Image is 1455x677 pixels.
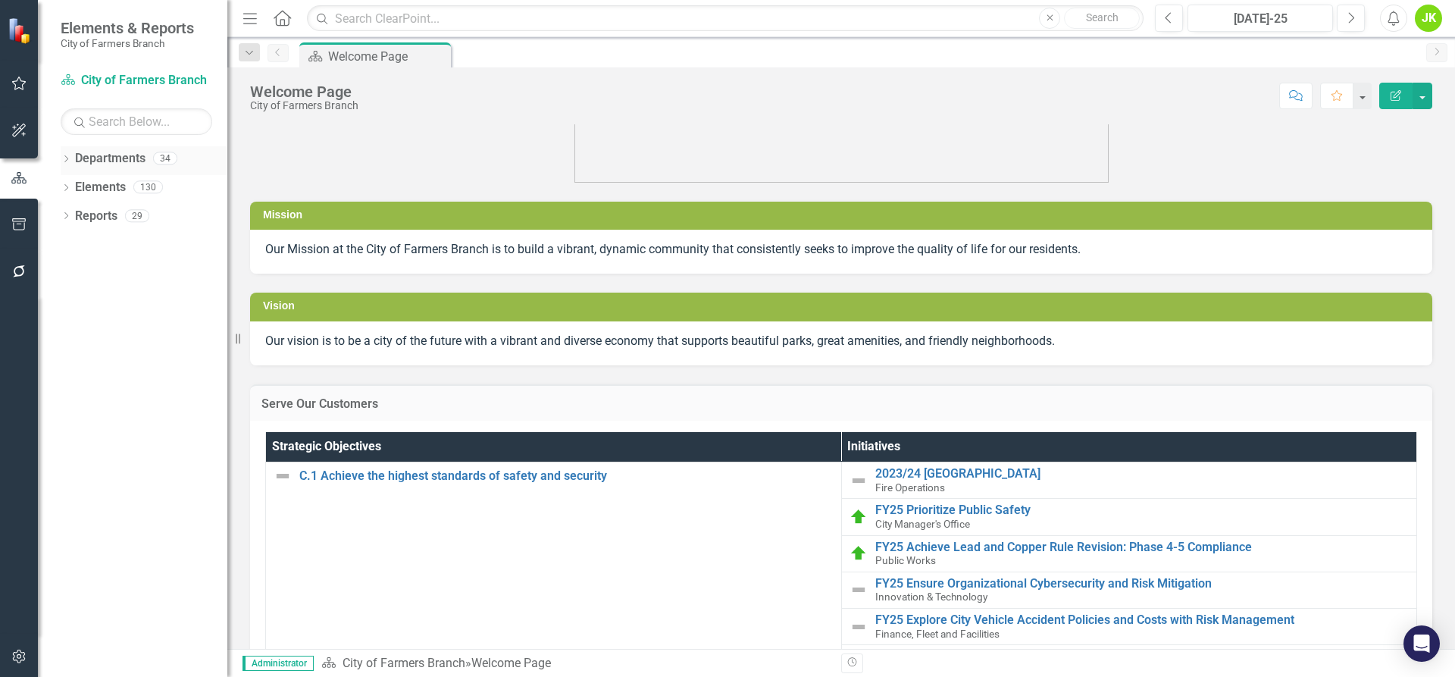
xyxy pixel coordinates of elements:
[8,17,34,43] img: ClearPoint Strategy
[75,150,145,168] a: Departments
[1193,10,1328,28] div: [DATE]-25
[274,467,292,485] img: Not Defined
[75,179,126,196] a: Elements
[242,656,314,671] span: Administrator
[250,83,358,100] div: Welcome Page
[841,572,1417,608] td: Double-Click to Edit Right Click for Context Menu
[250,100,358,111] div: City of Farmers Branch
[263,300,1425,312] h3: Vision
[875,518,970,530] span: City Manager's Office
[261,397,1421,411] h3: Serve Our Customers
[1086,11,1119,24] span: Search
[875,628,1000,640] span: Finance, Fleet and Facilities
[1064,8,1140,29] button: Search
[263,209,1425,221] h3: Mission
[875,541,1410,554] a: FY25 Achieve Lead and Copper Rule Revision: Phase 4-5 Compliance
[471,656,551,670] div: Welcome Page
[1415,5,1442,32] button: JK
[875,481,945,494] span: Fire Operations
[61,108,212,135] input: Search Below...
[61,19,194,37] span: Elements & Reports
[875,467,1410,481] a: 2023/24 [GEOGRAPHIC_DATA]
[153,152,177,165] div: 34
[343,656,465,670] a: City of Farmers Branch
[850,472,868,490] img: Not Defined
[875,591,987,603] span: Innovation & Technology
[265,241,1417,259] p: Our Mission at the City of Farmers Branch is to build a vibrant, dynamic community that consisten...
[307,5,1144,32] input: Search ClearPoint...
[1403,625,1440,662] div: Open Intercom Messenger
[875,577,1410,591] a: FY25 Ensure Organizational Cybersecurity and Risk Mitigation
[841,462,1417,499] td: Double-Click to Edit Right Click for Context Menu
[75,208,117,225] a: Reports
[328,47,447,66] div: Welcome Page
[299,469,834,483] a: C.1 Achieve the highest standards of safety and security
[875,554,936,566] span: Public Works
[61,72,212,89] a: City of Farmers Branch
[61,37,194,49] small: City of Farmers Branch
[850,544,868,563] img: On Target
[875,613,1410,627] a: FY25 Explore City Vehicle Accident Policies and Costs with Risk Management
[841,499,1417,535] td: Double-Click to Edit Right Click for Context Menu
[841,535,1417,572] td: Double-Click to Edit Right Click for Context Menu
[133,181,163,194] div: 130
[875,503,1410,517] a: FY25 Prioritize Public Safety
[321,655,830,672] div: »
[265,333,1417,350] p: Our vision is to be a city of the future with a vibrant and diverse economy that supports beautif...
[850,581,868,599] img: Not Defined
[1187,5,1333,32] button: [DATE]-25
[125,209,149,222] div: 29
[841,608,1417,644] td: Double-Click to Edit Right Click for Context Menu
[850,508,868,526] img: On Target
[850,618,868,636] img: Not Defined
